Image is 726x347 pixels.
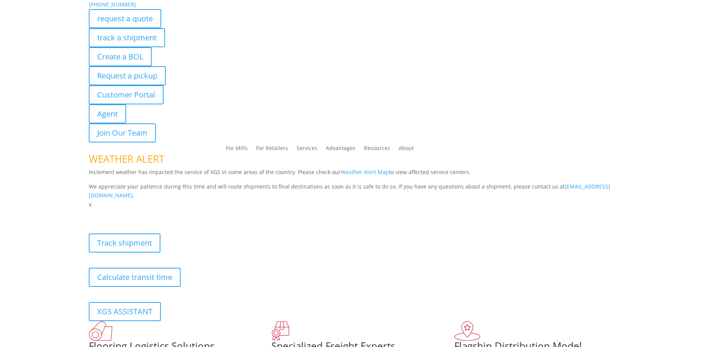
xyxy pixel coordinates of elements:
a: For Retailers [256,146,288,154]
a: request a quote [89,9,161,28]
a: Create a BOL [89,47,152,66]
a: Advantages [326,146,356,154]
a: Request a pickup [89,66,166,85]
a: Customer Portal [89,85,163,104]
a: Resources [364,146,390,154]
a: track a shipment [89,28,165,47]
img: xgs-icon-focused-on-flooring-red [271,321,289,341]
a: [PHONE_NUMBER] [89,1,136,8]
a: Agent [89,104,126,123]
a: XGS ASSISTANT [89,302,161,321]
img: xgs-icon-flagship-distribution-model-red [454,321,481,341]
span: WEATHER ALERT [89,152,164,166]
b: Visibility, transparency, and control for your entire supply chain. [89,210,259,217]
a: For Mills [226,146,248,154]
img: xgs-icon-total-supply-chain-intelligence-red [89,321,112,341]
p: x [89,200,638,209]
a: Track shipment [89,233,160,253]
a: Weather Alert Map [341,168,389,176]
a: Services [296,146,317,154]
p: Inclement weather has impacted the service of XGS in some areas of the country. Please check our ... [89,168,638,182]
a: Join Our Team [89,123,156,142]
p: We appreciate your patience during this time and will route shipments to final destinations as so... [89,182,638,200]
a: About [399,146,414,154]
a: Calculate transit time [89,268,181,287]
